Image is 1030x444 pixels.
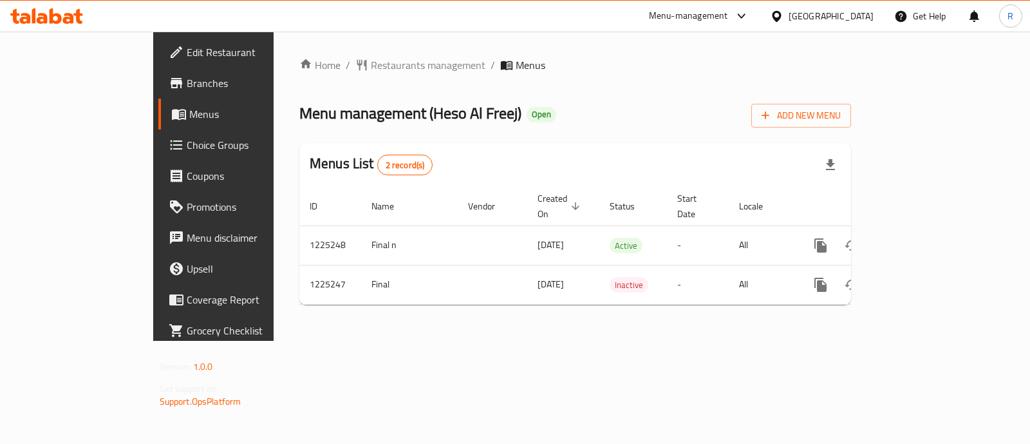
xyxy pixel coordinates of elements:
[610,277,648,293] div: Inactive
[789,9,874,23] div: [GEOGRAPHIC_DATA]
[491,57,495,73] li: /
[187,261,315,276] span: Upsell
[377,155,433,175] div: Total records count
[762,108,841,124] span: Add New Menu
[187,323,315,338] span: Grocery Checklist
[649,8,728,24] div: Menu-management
[187,199,315,215] span: Promotions
[751,104,851,128] button: Add New Menu
[805,230,836,261] button: more
[187,168,315,184] span: Coupons
[158,130,325,160] a: Choice Groups
[355,57,485,73] a: Restaurants management
[538,276,564,293] span: [DATE]
[516,57,545,73] span: Menus
[187,137,315,153] span: Choice Groups
[158,315,325,346] a: Grocery Checklist
[299,187,939,305] table: enhanced table
[187,44,315,60] span: Edit Restaurant
[158,99,325,130] a: Menus
[378,159,433,171] span: 2 record(s)
[187,230,315,246] span: Menu disclaimer
[193,358,213,375] span: 1.0.0
[1007,9,1013,23] span: R
[158,160,325,191] a: Coupons
[187,292,315,307] span: Coverage Report
[667,265,729,304] td: -
[527,109,556,120] span: Open
[677,191,713,222] span: Start Date
[158,253,325,284] a: Upsell
[310,198,334,214] span: ID
[299,57,851,73] nav: breadcrumb
[610,198,651,214] span: Status
[299,99,521,128] span: Menu management ( Heso Al Freej )
[795,187,939,226] th: Actions
[836,230,867,261] button: Change Status
[610,238,642,253] span: Active
[361,226,458,265] td: Final n
[189,106,315,122] span: Menus
[361,265,458,304] td: Final
[538,236,564,253] span: [DATE]
[815,150,846,180] div: Export file
[187,75,315,91] span: Branches
[371,57,485,73] span: Restaurants management
[729,226,795,265] td: All
[160,358,191,375] span: Version:
[739,198,780,214] span: Locale
[729,265,795,304] td: All
[610,278,648,293] span: Inactive
[158,284,325,315] a: Coverage Report
[346,57,350,73] li: /
[527,107,556,122] div: Open
[158,191,325,222] a: Promotions
[160,393,241,410] a: Support.OpsPlatform
[538,191,584,222] span: Created On
[158,68,325,99] a: Branches
[667,226,729,265] td: -
[158,222,325,253] a: Menu disclaimer
[160,380,219,397] span: Get support on:
[299,226,361,265] td: 1225248
[836,269,867,300] button: Change Status
[371,198,411,214] span: Name
[299,265,361,304] td: 1225247
[310,154,433,175] h2: Menus List
[468,198,512,214] span: Vendor
[158,37,325,68] a: Edit Restaurant
[805,269,836,300] button: more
